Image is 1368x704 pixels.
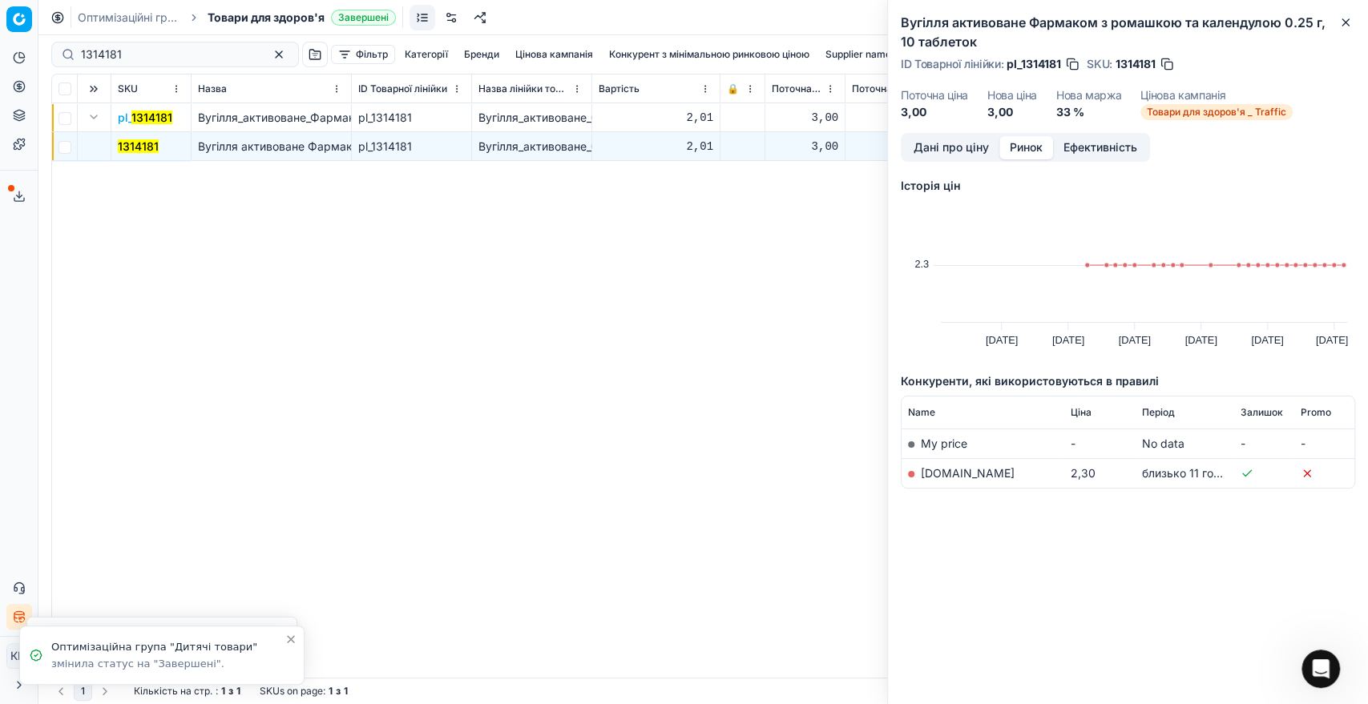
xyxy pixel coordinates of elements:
button: Ринок [999,136,1053,159]
text: [DATE] [1251,334,1283,346]
span: Період [1142,406,1175,419]
span: Товари для здоров'я [208,10,325,26]
a: Оптимізаційні групи [78,10,180,26]
button: Go to next page [95,682,115,701]
button: КM [6,643,32,669]
h5: Історія цін [901,178,1355,194]
span: КM [7,644,31,668]
span: Кількість на стр. [134,685,212,698]
span: Вугілля_активоване_Фармаком_з_ромашкою_та_календулою_0.25_г,_10_таблеток [198,111,644,124]
button: Supplier name [819,45,898,64]
span: ID Товарної лінійки : [901,58,1003,70]
button: Close toast [281,630,301,649]
nav: breadcrumb [78,10,396,26]
button: pl_1314181 [118,110,172,126]
div: pl_1314181 [358,110,465,126]
span: Назва [198,82,227,95]
div: 3,00 [852,110,958,126]
button: Конкурент з мінімальною ринковою ціною [603,45,816,64]
dt: Поточна ціна [901,90,968,101]
td: - [1234,428,1294,458]
dd: 3,00 [987,104,1037,120]
span: pl_ [118,110,172,126]
h2: Вугілля активоване Фармаком з ромашкою та календулою 0.25 г, 10 таблеток [901,13,1355,51]
button: Expand [84,107,103,127]
text: [DATE] [1184,334,1217,346]
span: Поточна промо ціна [852,82,942,95]
span: Name [908,406,935,419]
span: близько 11 годин тому [1142,466,1264,480]
td: - [1063,428,1136,458]
strong: 1 [236,685,240,698]
span: 1314181 [1116,56,1156,72]
button: Бренди [458,45,506,64]
div: 3,00 [772,139,838,155]
nav: pagination [51,682,115,701]
dt: Цінова кампанія [1140,90,1293,101]
button: Цінова кампанія [509,45,599,64]
mark: 1314181 [131,111,172,124]
strong: з [336,685,341,698]
button: 1 [74,682,92,701]
button: Expand all [84,79,103,99]
div: змінила статус на "Завершені". [51,657,284,671]
text: 2.3 [914,258,929,270]
div: pl_1314181 [358,139,465,155]
input: Пошук по SKU або назві [81,46,256,62]
span: 2,30 [1070,466,1095,480]
div: 3,00 [772,110,838,126]
div: Вугілля_активоване_Фармаком_з_ромашкою_та_календулою_0.25_г,_10_таблеток [478,110,585,126]
span: Залишок [1241,406,1283,419]
span: SKUs on page : [260,685,325,698]
text: [DATE] [986,334,1018,346]
text: [DATE] [1119,334,1151,346]
span: Товари для здоров'я _ Traffic [1140,104,1293,120]
strong: 1 [221,685,225,698]
span: Ціна [1070,406,1091,419]
span: Вугілля активоване Фармаком з ромашкою та календулою 0.25 г, 10 таблеток [198,139,632,153]
span: Назва лінійки товарів [478,82,569,95]
strong: 1 [329,685,333,698]
dt: Нова ціна [987,90,1037,101]
dt: Нова маржа [1056,90,1122,101]
button: Фільтр [331,45,395,64]
div: 2,01 [599,139,713,155]
div: Оптимізаційна група "Дитячі товари" [51,639,284,655]
a: [DOMAIN_NAME] [921,466,1015,480]
mark: 1314181 [118,139,159,153]
div: Вугілля_активоване_Фармаком_з_ромашкою_та_календулою_0.25_г,_10_таблеток [478,139,585,155]
button: Ефективність [1053,136,1148,159]
h5: Конкуренти, які використовуються в правилі [901,373,1355,389]
span: pl_1314181 [1007,56,1061,72]
div: : [134,685,240,698]
span: Promo [1301,406,1331,419]
strong: 1 [344,685,348,698]
dd: 3,00 [901,104,968,120]
div: 2,01 [599,110,713,126]
span: 🔒 [727,82,739,95]
span: Товари для здоров'яЗавершені [208,10,396,26]
td: No data [1136,428,1234,458]
iframe: Intercom live chat [1301,650,1340,688]
text: [DATE] [1052,334,1084,346]
button: Go to previous page [51,682,71,701]
strong: з [228,685,233,698]
button: 1314181 [118,139,159,155]
text: [DATE] [1316,334,1348,346]
span: Вартість [599,82,640,95]
span: SKU : [1087,58,1112,70]
span: SKU [118,82,138,95]
dd: 33 % [1056,104,1122,120]
td: - [1294,428,1354,458]
span: My price [921,436,967,450]
button: Категорії [398,45,454,64]
span: Завершені [331,10,396,26]
div: 3,00 [852,139,958,155]
span: Поточна ціна [772,82,822,95]
button: Дані про ціну [903,136,999,159]
span: ID Товарної лінійки [358,82,447,95]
